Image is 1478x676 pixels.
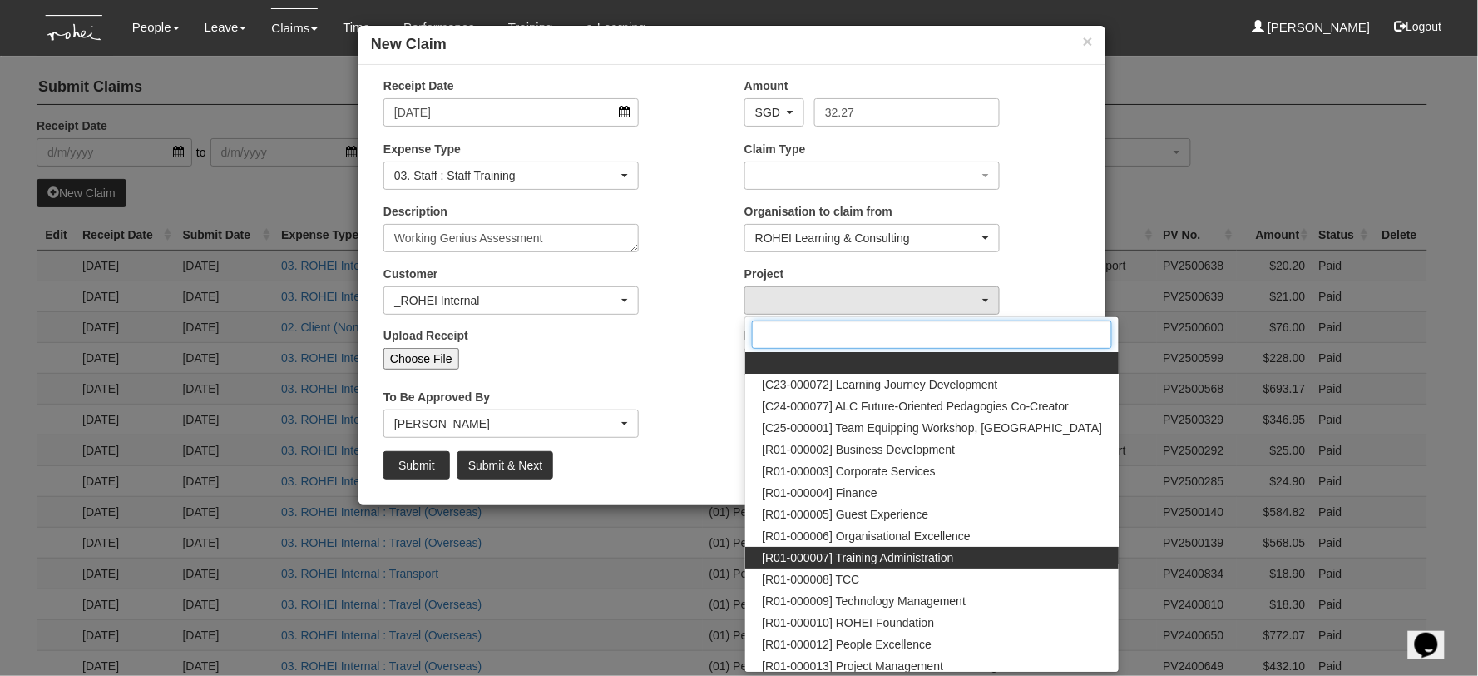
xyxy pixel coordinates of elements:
label: Description [383,203,447,220]
div: SGD [755,104,783,121]
span: [R01-000005] Guest Experience [762,506,928,523]
button: _ROHEI Internal [383,286,639,315]
label: Receipt Date [383,77,454,94]
div: 03. Staff : Staff Training [394,167,618,184]
span: [R01-000013] Project Management [762,658,943,674]
span: [R01-000002] Business Development [762,441,955,458]
iframe: chat widget [1408,609,1461,659]
button: ROHEI Learning & Consulting [744,224,1000,252]
span: [R01-000004] Finance [762,485,877,501]
b: New Claim [371,36,447,52]
div: [PERSON_NAME] [394,415,618,432]
input: Search [752,321,1112,349]
label: Customer [383,266,437,282]
label: Amount [744,77,788,94]
button: 03. Staff : Staff Training [383,162,639,190]
span: [R01-000008] TCC [762,571,859,588]
span: [C25-000001] Team Equipping Workshop, [GEOGRAPHIC_DATA] [762,420,1102,436]
input: Choose File [383,348,459,370]
label: Organisation to claim from [744,203,892,220]
span: [C24-000077] ALC Future-Oriented Pedagogies Co-Creator [762,398,1069,415]
span: [R01-000010] ROHEI Foundation [762,614,934,631]
input: Submit & Next [457,451,553,480]
input: d/m/yyyy [383,98,639,127]
span: [R01-000003] Corporate Services [762,463,936,480]
div: _ROHEI Internal [394,292,618,309]
label: To Be Approved By [383,389,490,405]
span: [R01-000007] Training Administration [762,549,953,566]
span: [R01-000012] People Excellence [762,636,932,653]
button: SGD [744,98,804,127]
label: Project [744,266,783,282]
span: [R01-000009] Technology Management [762,593,966,609]
button: Shuhui Lee [383,410,639,438]
span: [R01-000006] Organisational Excellence [762,528,971,544]
input: Submit [383,451,450,480]
span: [C23-000072] Learning Journey Development [762,376,997,393]
label: Expense Type [383,141,461,157]
label: Upload Receipt [383,327,468,344]
div: ROHEI Learning & Consulting [755,230,979,246]
button: × [1083,32,1093,50]
label: Claim Type [744,141,806,157]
